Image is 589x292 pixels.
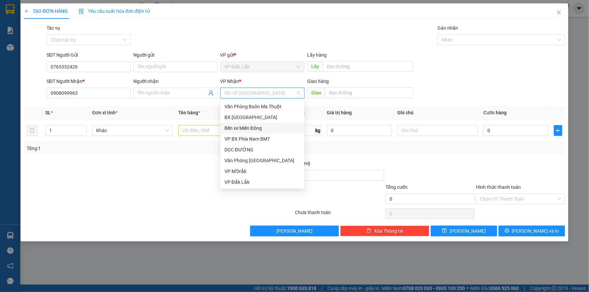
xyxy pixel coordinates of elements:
div: Người gửi [133,51,217,59]
label: Tác vụ [47,25,60,31]
div: Văn Phòng Buôn Ma Thuột [224,103,300,110]
div: VP Đắk Lắk [224,178,300,186]
span: close [556,10,562,15]
button: plus [554,125,562,136]
div: Văn Phòng Buôn Ma Thuột [220,101,304,112]
div: DỌC ĐƯỜNG [220,144,304,155]
img: icon [79,9,84,14]
button: [PERSON_NAME] [250,226,339,236]
span: Khác [96,125,169,136]
span: Cước hàng [483,110,507,115]
input: Dọc đường [325,87,413,98]
div: VP Đắk Lắk [220,177,304,187]
div: SĐT Người Gửi [47,51,131,59]
div: DỌC ĐƯỜNG [58,6,105,22]
button: Close [550,3,568,22]
div: VP M'Drắk [224,168,300,175]
span: Giao [307,87,325,98]
span: kg [315,125,322,136]
span: Giá trị hàng [327,110,352,115]
button: printer[PERSON_NAME] và In [499,226,565,236]
div: VP gửi [220,51,304,59]
div: Bến xe Miền Đông [224,124,300,132]
span: [PERSON_NAME] và In [512,227,559,235]
div: VP Đắk Lắk [6,6,53,22]
div: VP BX Phía Nam BMT [224,135,300,143]
div: VP M'Drắk [220,166,304,177]
span: SL [45,110,51,115]
div: 0357405284 [58,30,105,39]
span: Tên hàng [178,110,200,115]
div: 0368737057 [6,22,53,31]
th: Ghi chú [395,106,481,119]
span: Lấy hàng [307,52,327,58]
div: Văn Phòng Tân Phú [220,155,304,166]
div: Bến xe Miền Đông [220,123,304,134]
span: save [442,228,447,234]
input: Ghi Chú [397,125,478,136]
input: Dọc đường [323,61,413,72]
span: Gửi: [6,6,16,13]
span: Đơn vị tính [92,110,117,115]
span: Nhận: [58,6,74,13]
input: 0 [327,125,392,136]
button: delete [27,125,37,136]
div: VP BX Phía Nam BMT [220,134,304,144]
span: delete [367,228,371,234]
div: Tổng: 1 [27,145,227,152]
div: DỌC ĐƯỜNG [224,146,300,153]
span: Yêu cầu xuất hóa đơn điện tử [79,8,150,14]
div: SĐT Người Nhận [47,78,131,85]
label: Gán nhãn [437,25,458,31]
div: Văn Phòng [GEOGRAPHIC_DATA] [224,157,300,164]
span: user-add [208,90,214,96]
button: save[PERSON_NAME] [431,226,497,236]
label: Hình thức thanh toán [476,184,521,190]
span: Giao hàng [307,79,329,84]
span: DĐ: [58,43,68,50]
span: VP Nhận [220,79,239,84]
div: 0584982642 [58,22,105,30]
button: deleteXóa Thông tin [340,226,429,236]
span: plus [554,128,562,133]
span: VP Đắk Lắk [224,62,300,72]
span: Tổng cước [385,184,408,190]
span: CỔNG XANH [58,39,95,63]
span: TẠO ĐƠN HÀNG [24,8,68,14]
span: [PERSON_NAME] [450,227,486,235]
div: BX Tây Ninh [220,112,304,123]
span: [PERSON_NAME] [276,227,313,235]
div: Người nhận [133,78,217,85]
input: VD: Bàn, Ghế [178,125,259,136]
div: BX [GEOGRAPHIC_DATA] [224,114,300,121]
span: Lấy [307,61,323,72]
span: Xóa Thông tin [374,227,403,235]
span: printer [505,228,509,234]
span: plus [24,9,29,13]
div: Chưa thanh toán [295,209,385,221]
